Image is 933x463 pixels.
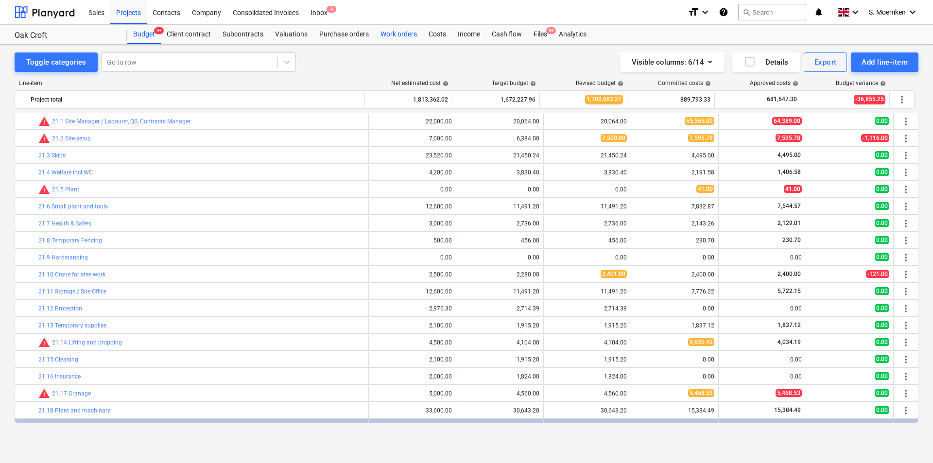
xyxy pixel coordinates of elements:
div: 1,915.20 [460,322,539,329]
i: keyboard_arrow_down [699,6,711,18]
iframe: Chat Widget [884,416,933,463]
div: Costs [423,25,452,44]
div: 0.00 [723,356,802,363]
div: Net estimated cost [391,80,449,86]
a: 21.1 Site Manager / Labourer, QS, Contracts Manager [52,118,190,125]
div: 5,000.00 [373,390,452,397]
a: 21.10 Crane for steelwork [38,271,105,278]
div: 3,830.40 [548,169,627,176]
div: 0.00 [635,373,714,380]
span: More actions [900,371,912,382]
span: 0.00 [875,185,889,193]
i: keyboard_arrow_down [907,6,918,18]
div: 1,915.20 [548,356,627,363]
span: More actions [900,167,912,178]
a: 21.2 Site setup [52,135,91,142]
a: Income [452,25,486,44]
div: 0.00 [373,254,452,261]
div: Toggle categories [26,56,86,69]
div: 1,672,227.96 [456,92,536,107]
a: Budget9+ [127,25,161,44]
span: More actions [900,337,912,348]
div: 0.00 [635,254,714,261]
span: 1,709,083.21 [585,95,623,104]
div: 20,064.00 [548,118,627,125]
span: 5,468.53 [776,389,802,397]
div: 1,837.12 [635,322,714,329]
span: Committed costs exceed revised budget [38,116,50,127]
div: 4,500.00 [373,339,452,346]
span: More actions [900,116,912,127]
div: 4,200.00 [373,169,452,176]
button: Search [738,4,806,20]
div: 21,450.24 [548,152,627,159]
div: 4,104.00 [460,339,539,346]
a: 21.9 Hardstanding [38,254,88,261]
div: Purchase orders [313,25,375,44]
span: 7,500.00 [601,134,627,142]
div: 3,000.00 [373,220,452,227]
a: Files9+ [528,25,553,44]
div: 12,600.00 [373,203,452,210]
span: help [528,81,536,86]
div: 2,714.39 [548,305,627,312]
div: 4,560.00 [460,390,539,397]
div: 0.00 [635,356,714,363]
span: help [878,81,886,86]
a: Work orders [375,25,423,44]
span: More actions [900,354,912,365]
div: 2,100.00 [373,322,452,329]
span: 7,595.78 [688,134,714,142]
span: -121.00 [866,270,889,278]
span: 230.70 [781,237,802,243]
span: 0.00 [875,151,889,159]
div: 3,830.40 [460,169,539,176]
span: keyboard_arrow_right [19,422,31,433]
div: 456.00 [548,237,627,244]
div: Project total [31,92,361,107]
a: Client contract [161,25,217,44]
div: 11,491.20 [548,203,627,210]
span: search [743,8,750,16]
span: More actions [900,133,912,144]
span: -1,116.00 [861,134,889,142]
div: 33,600.00 [373,407,452,414]
span: More actions [900,286,912,297]
span: 0.00 [875,253,889,261]
div: 889,793.33 [631,92,710,107]
div: Subcontracts [217,25,269,44]
span: 41.00 [696,185,714,193]
div: Budget variance [836,80,886,86]
span: More actions [900,303,912,314]
a: 21.13 Temporary supplies [38,322,106,329]
div: 30,643.20 [548,407,627,414]
div: 20,064.00 [460,118,539,125]
div: 6,384.00 [460,135,539,142]
span: 0.00 [875,219,889,227]
span: help [703,81,711,86]
a: 21.16 Insurance [38,373,81,380]
div: 2,736.00 [460,220,539,227]
div: 7,832.87 [635,203,714,210]
span: 7,595.78 [776,134,802,142]
div: 21,450.24 [460,152,539,159]
span: 0.00 [875,287,889,295]
div: 2,976.30 [373,305,452,312]
div: 0.00 [460,186,539,193]
span: 1,837.12 [777,322,802,328]
div: Budget [127,25,161,44]
span: 65,565.00 [685,117,714,125]
div: 1,915.20 [460,356,539,363]
div: 12,600.00 [373,288,452,295]
span: 0.00 [875,321,889,329]
div: Committed costs [658,80,711,86]
span: help [791,81,798,86]
div: Files [528,25,553,44]
div: 0.00 [548,186,627,193]
div: 11,491.20 [460,288,539,295]
span: 9+ [154,27,164,34]
span: 0.00 [875,372,889,380]
button: Visible columns:6/14 [620,52,725,72]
